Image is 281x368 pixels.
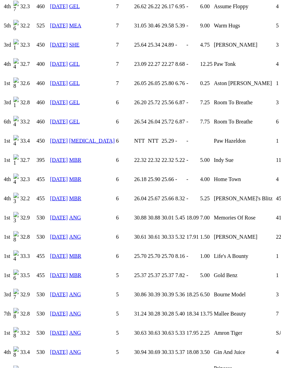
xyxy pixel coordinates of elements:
td: 7.75 [200,112,213,131]
td: 26.54 [134,112,147,131]
td: Paw Tonk [213,55,275,73]
td: 4th [3,189,12,208]
img: 8 [13,231,19,243]
td: 4th [3,55,12,73]
td: Gold Benz [213,266,275,285]
td: - [175,170,185,189]
a: [DATE] [50,157,68,163]
a: [DATE] [50,3,68,9]
td: 5.22 [175,151,185,169]
td: 530 [36,228,49,246]
td: Mallee Beauty [213,305,275,323]
td: 3rd [3,36,12,54]
td: 530 [36,343,49,361]
td: 6.50 [200,285,213,304]
a: GEL [69,99,80,105]
td: 25.80 [161,74,174,93]
td: 7 [116,55,133,73]
td: - [175,36,185,54]
td: Warm Hugs [213,16,275,35]
td: 4.75 [200,36,213,54]
td: 1.00 [200,247,213,265]
td: 32.2 [20,189,36,208]
td: 6 [116,93,133,112]
td: 25.29 [161,132,174,150]
td: 26.04 [134,189,147,208]
a: [DATE] [50,292,68,297]
td: Gin And Juice [213,343,275,361]
img: 4 [13,174,19,185]
a: MBR [69,176,82,182]
td: - [186,247,199,265]
td: 25.56 [161,93,174,112]
td: 18.25 [186,285,199,304]
td: 8.16 [175,247,185,265]
a: [DATE] [50,349,68,355]
td: 1st [3,74,12,93]
td: [PERSON_NAME] [213,228,275,246]
td: 17.95 [186,324,199,342]
a: GEL [69,61,80,67]
td: 1st [3,132,12,150]
td: - [186,189,199,208]
a: [DATE] [50,330,68,336]
td: 25.64 [134,36,147,54]
a: GEL [69,3,80,9]
td: 22.32 [147,151,160,169]
td: 6 [116,112,133,131]
td: 8.68 [175,55,185,73]
a: MEA [69,23,82,28]
td: 30.28 [147,305,160,323]
a: [DATE] [50,80,68,86]
td: 460 [36,74,49,93]
a: [DATE] [50,215,68,221]
td: 32.8 [20,305,36,323]
td: 25.90 [147,170,160,189]
td: - [186,170,199,189]
td: 25.66 [161,189,174,208]
td: 32.6 [20,74,36,93]
td: 1.50 [200,228,213,246]
td: 25.37 [161,266,174,285]
td: 22.32 [134,151,147,169]
td: 5.33 [175,324,185,342]
img: 7 [13,1,19,12]
td: 17.91 [186,228,199,246]
img: 1 [13,97,19,108]
img: 7 [13,289,19,300]
img: 6 [13,270,19,281]
td: 29.58 [161,16,174,35]
td: 5.25 [200,189,213,208]
td: 5.45 [175,209,185,227]
td: 3rd [3,93,12,112]
a: [DATE] [50,23,68,28]
td: 30.39 [147,285,160,304]
a: GEL [69,119,80,124]
td: 18.34 [186,305,199,323]
td: 30.46 [147,16,160,35]
td: 30.39 [161,285,174,304]
td: 1st [3,247,12,265]
td: NTT [134,132,147,150]
td: 30.61 [147,228,160,246]
a: ANG [69,349,81,355]
a: [DATE] [50,311,68,317]
td: - [175,132,185,150]
td: 25.70 [134,247,147,265]
td: 32.3 [20,36,36,54]
td: 1st [3,228,12,246]
td: 450 [36,132,49,150]
td: - [186,112,199,131]
td: 30.69 [147,343,160,361]
td: 32.9 [20,285,36,304]
td: 6.76 [175,74,185,93]
td: Amron Tiger [213,324,275,342]
td: 5.00 [200,151,213,169]
img: 6 [13,20,19,32]
td: 30.01 [161,209,174,227]
td: 5 [116,285,133,304]
td: 5 [116,324,133,342]
td: 530 [36,305,49,323]
td: 33.4 [20,343,36,361]
td: 30.63 [147,324,160,342]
